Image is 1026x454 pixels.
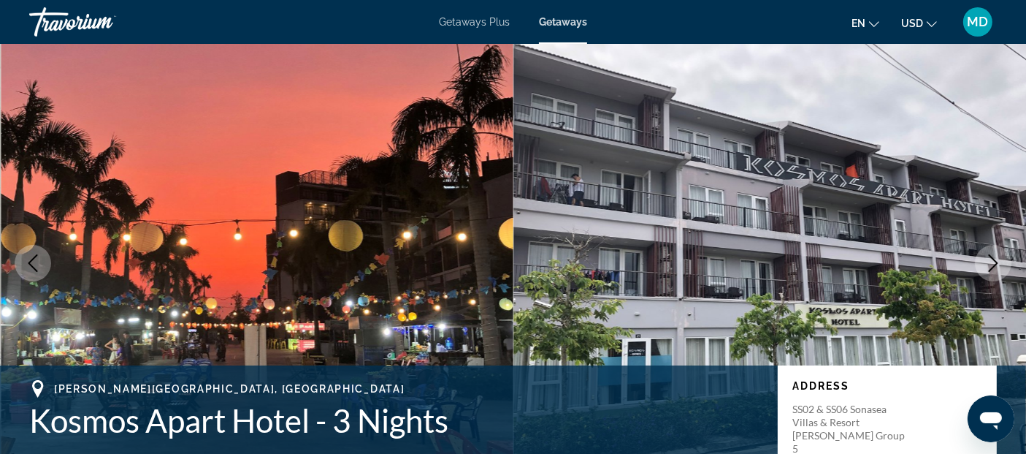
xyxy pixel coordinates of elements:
[851,18,865,29] span: en
[959,7,997,37] button: User Menu
[901,12,937,34] button: Change currency
[851,12,879,34] button: Change language
[968,15,989,29] span: MD
[539,16,587,28] a: Getaways
[968,396,1014,442] iframe: Button to launch messaging window
[975,245,1011,281] button: Next image
[15,245,51,281] button: Previous image
[792,380,982,392] p: Address
[439,16,510,28] a: Getaways Plus
[29,3,175,41] a: Travorium
[54,383,405,395] span: [PERSON_NAME][GEOGRAPHIC_DATA], [GEOGRAPHIC_DATA]
[901,18,923,29] span: USD
[29,401,763,439] h1: Kosmos Apart Hotel - 3 Nights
